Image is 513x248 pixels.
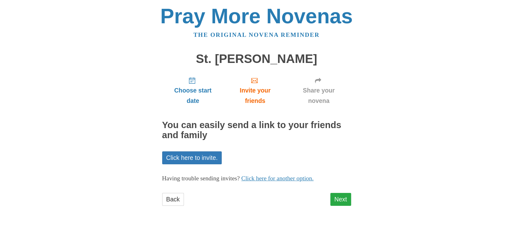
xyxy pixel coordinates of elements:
[330,193,351,206] a: Next
[241,175,314,182] a: Click here for another option.
[168,85,218,106] span: Choose start date
[230,85,280,106] span: Invite your friends
[162,52,351,66] h1: St. [PERSON_NAME]
[293,85,345,106] span: Share your novena
[193,31,320,38] a: The original novena reminder
[160,4,353,28] a: Pray More Novenas
[287,72,351,109] a: Share your novena
[162,151,222,164] a: Click here to invite.
[162,193,184,206] a: Back
[162,72,224,109] a: Choose start date
[224,72,286,109] a: Invite your friends
[162,175,240,182] span: Having trouble sending invites?
[162,120,351,140] h2: You can easily send a link to your friends and family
